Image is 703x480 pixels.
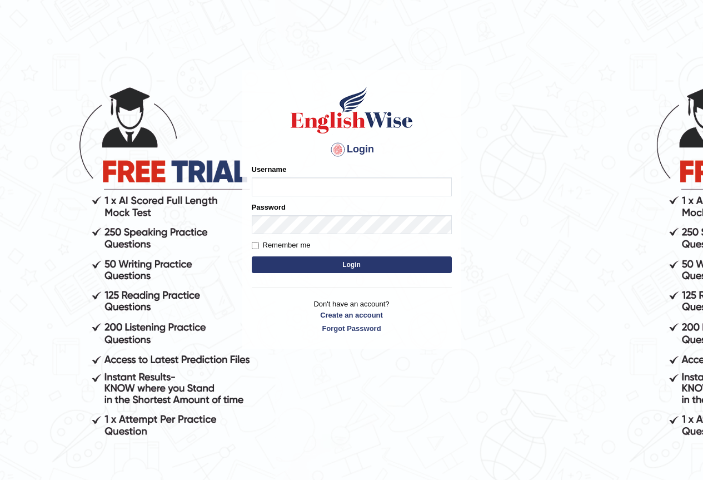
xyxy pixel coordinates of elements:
[252,256,452,273] button: Login
[252,141,452,159] h4: Login
[252,242,259,249] input: Remember me
[252,310,452,320] a: Create an account
[252,164,287,175] label: Username
[252,323,452,334] a: Forgot Password
[252,202,286,212] label: Password
[252,240,311,251] label: Remember me
[288,85,415,135] img: Logo of English Wise sign in for intelligent practice with AI
[252,299,452,333] p: Don't have an account?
